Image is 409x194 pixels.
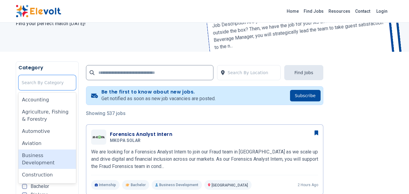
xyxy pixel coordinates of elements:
h4: Be the first to know about new jobs. [101,89,216,95]
p: Business Development [152,180,202,190]
iframe: Chat Widget [379,165,409,194]
a: Contact [353,6,373,16]
h3: Forensics Analyst Intern [110,131,173,138]
a: Resources [326,6,353,16]
div: Consultancy [18,181,76,193]
span: [GEOGRAPHIC_DATA] [212,183,248,187]
div: Agriculture, Fishing & Forestry [18,106,76,125]
span: Bachelor [31,184,49,189]
p: Internship [91,180,120,190]
button: Find Jobs [284,65,323,80]
p: Get notified as soon as new job vacancies are posted. [101,95,216,102]
span: Bachelor [131,182,146,187]
div: Automotive [18,125,76,137]
a: Login [373,5,391,17]
p: We are looking for a Forensics Analyst Intern to join our Fraud team in [GEOGRAPHIC_DATA] as we s... [91,148,318,170]
p: Showing 537 jobs [86,110,323,117]
input: Bachelor [22,184,27,189]
div: Accounting [18,94,76,106]
div: Business Development [18,150,76,169]
a: Home [284,6,301,16]
div: Aviation [18,137,76,150]
img: Elevolt [16,5,61,18]
a: Find Jobs [301,6,326,16]
span: MKOPA SOLAR [110,138,141,143]
a: MKOPA SOLARForensics Analyst InternMKOPA SOLARWe are looking for a Forensics Analyst Intern to jo... [91,130,318,190]
div: Construction [18,169,76,181]
button: Subscribe [290,90,321,101]
img: MKOPA SOLAR [93,136,105,139]
p: 2 hours ago [298,182,318,187]
h5: Category [18,64,76,71]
